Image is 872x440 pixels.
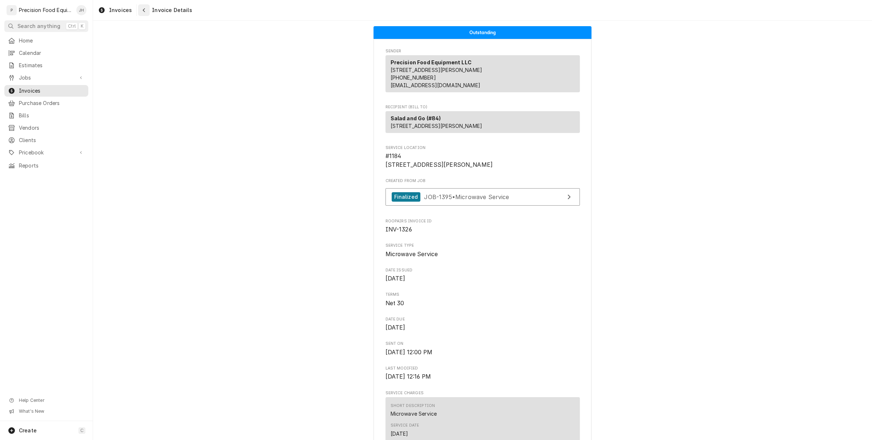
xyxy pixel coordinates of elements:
[4,406,88,416] a: Go to What's New
[19,74,74,81] span: Jobs
[391,403,437,417] div: Short Description
[385,48,580,54] span: Sender
[385,104,580,110] span: Recipient (Bill To)
[385,275,405,282] span: [DATE]
[385,323,580,332] span: Date Due
[385,153,493,168] span: #1184 [STREET_ADDRESS][PERSON_NAME]
[374,26,592,39] div: Status
[385,349,432,356] span: [DATE] 12:00 PM
[385,218,580,224] span: Roopairs Invoice ID
[19,397,84,403] span: Help Center
[385,178,580,184] span: Created From Job
[391,59,472,65] strong: Precision Food Equipment LLC
[76,5,86,15] div: JH
[385,250,580,259] span: Service Type
[19,408,84,414] span: What's New
[76,5,86,15] div: Jason Hertel's Avatar
[385,316,580,322] span: Date Due
[19,87,85,94] span: Invoices
[385,104,580,136] div: Invoice Recipient
[385,274,580,283] span: Date Issued
[4,147,88,158] a: Go to Pricebook
[385,390,580,396] span: Service Charges
[385,178,580,209] div: Created From Job
[385,341,580,356] div: Sent On
[385,55,580,95] div: Sender
[385,300,404,307] span: Net 30
[4,85,88,97] a: Invoices
[385,348,580,357] span: Sent On
[4,97,88,109] a: Purchase Orders
[385,218,580,234] div: Roopairs Invoice ID
[469,30,496,35] span: Outstanding
[17,23,60,30] span: Search anything
[391,123,483,129] span: [STREET_ADDRESS][PERSON_NAME]
[19,112,85,119] span: Bills
[385,111,580,133] div: Recipient (Bill To)
[19,7,72,14] div: Precision Food Equipment LLC
[391,82,480,88] a: [EMAIL_ADDRESS][DOMAIN_NAME]
[4,47,88,59] a: Calendar
[385,226,412,233] span: INV-1326
[4,35,88,47] a: Home
[391,410,437,417] div: Short Description
[385,225,580,234] span: Roopairs Invoice ID
[391,423,419,437] div: Service Date
[19,100,85,107] span: Purchase Orders
[138,4,150,16] button: Navigate back
[385,267,580,283] div: Date Issued
[19,49,85,57] span: Calendar
[19,137,85,144] span: Clients
[385,366,580,381] div: Last Modified
[95,4,135,16] a: Invoices
[385,341,580,347] span: Sent On
[80,428,84,433] span: C
[19,427,37,433] span: Create
[19,37,85,44] span: Home
[385,152,580,169] span: Service Location
[391,74,436,81] a: [PHONE_NUMBER]
[4,122,88,134] a: Vendors
[391,115,441,121] strong: Salad and Go (#84)
[4,72,88,84] a: Go to Jobs
[4,134,88,146] a: Clients
[385,267,580,273] span: Date Issued
[385,292,580,307] div: Terms
[4,60,88,71] a: Estimates
[391,67,483,73] span: [STREET_ADDRESS][PERSON_NAME]
[109,7,132,14] span: Invoices
[385,324,405,331] span: [DATE]
[385,48,580,96] div: Invoice Sender
[385,251,438,258] span: Microwave Service
[385,373,431,380] span: [DATE] 12:16 PM
[19,124,85,132] span: Vendors
[150,7,192,14] span: Invoice Details
[392,192,420,202] div: Finalized
[385,299,580,308] span: Terms
[19,149,74,156] span: Pricebook
[385,243,580,258] div: Service Type
[385,292,580,298] span: Terms
[4,20,88,32] button: Search anythingCtrlK
[385,372,580,381] span: Last Modified
[385,316,580,332] div: Date Due
[391,403,435,409] div: Short Description
[385,145,580,151] span: Service Location
[385,188,580,206] a: View Job
[81,23,84,29] span: K
[385,111,580,136] div: Recipient (Bill To)
[19,62,85,69] span: Estimates
[19,162,85,169] span: Reports
[385,366,580,371] span: Last Modified
[391,430,408,437] div: Service Date
[391,423,419,428] div: Service Date
[4,160,88,171] a: Reports
[424,193,509,200] span: JOB-1395 • Microwave Service
[68,23,76,29] span: Ctrl
[385,243,580,249] span: Service Type
[4,110,88,121] a: Bills
[385,55,580,92] div: Sender
[7,5,17,15] div: P
[4,395,88,405] a: Go to Help Center
[385,145,580,169] div: Service Location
